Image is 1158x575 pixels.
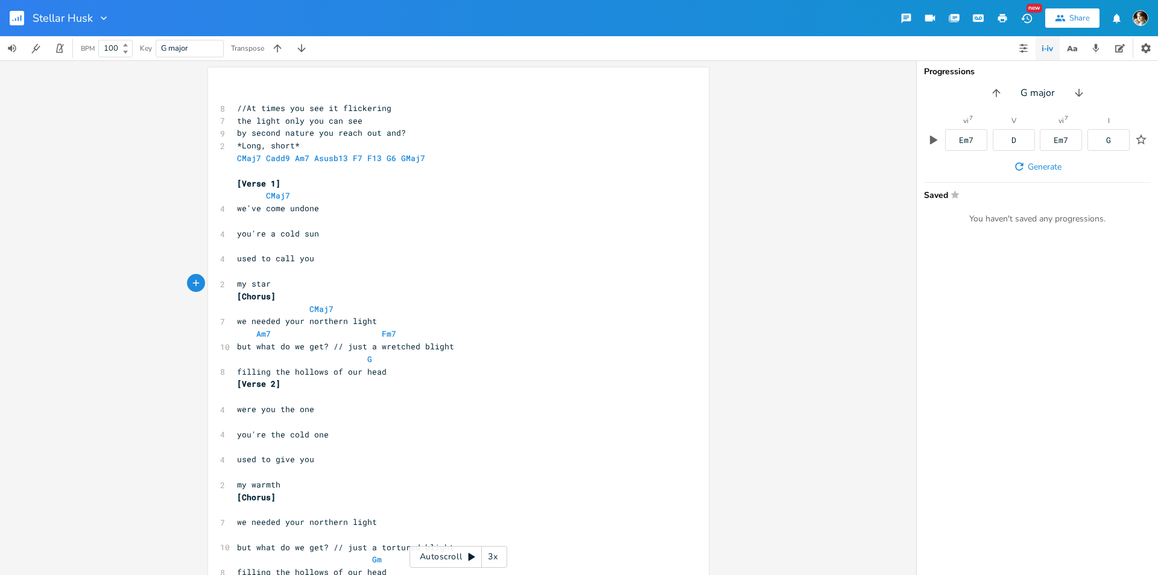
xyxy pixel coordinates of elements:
span: but what do we get? // just a tortured blight [237,542,454,553]
span: *Long, short* [237,140,300,151]
span: CMaj7 [309,303,334,314]
div: Key [140,45,152,52]
span: Gm [372,554,382,565]
sup: 7 [969,115,973,121]
span: G6 [387,153,396,164]
div: Em7 [959,136,973,144]
span: Fm7 [382,328,396,339]
span: we've come undone [237,203,319,214]
span: F7 [353,153,362,164]
span: G major [1020,86,1055,100]
span: CMaj7 [266,190,290,201]
span: my star [237,278,271,289]
span: you're a cold sun [237,228,319,239]
div: Em7 [1054,136,1068,144]
span: but what do we get? // just a wretched blight [237,341,454,352]
img: Robert Wise [1133,10,1148,26]
div: G [1106,136,1111,144]
sup: 7 [1065,115,1068,121]
span: Stellar Husk [33,13,93,24]
div: 3x [482,546,504,568]
span: Asusb13 [314,153,348,164]
div: Autoscroll [410,546,507,568]
span: Am7 [256,328,271,339]
div: vi [1058,117,1064,124]
div: D [1011,136,1016,144]
button: Share [1045,8,1099,28]
div: I [1108,117,1110,124]
span: [Chorus] [237,492,276,503]
button: Generate [1008,156,1066,177]
span: by second nature you reach out and? [237,127,406,138]
span: used to give you [237,454,314,465]
div: Transpose [231,45,264,52]
span: my warmth [237,479,280,490]
span: Saved [924,190,1144,199]
span: [Verse 2] [237,378,280,389]
div: BPM [81,45,95,52]
div: vi [963,117,969,124]
span: GMaj7 [401,153,425,164]
span: were you the one [237,404,314,415]
span: Am7 [295,153,309,164]
span: we needed your northern light [237,316,377,326]
span: CMaj7 [237,153,261,164]
span: G [367,354,372,364]
span: you're the cold one [237,429,329,440]
span: //At times you see it flickering [237,103,391,113]
span: Generate [1028,161,1061,173]
div: You haven't saved any progressions. [924,214,1151,224]
span: F13 [367,153,382,164]
span: filling the hollows of our head [237,366,387,377]
button: New [1014,7,1039,29]
span: [Chorus] [237,291,276,302]
div: Progressions [924,68,1151,76]
span: the light only you can see [237,115,362,126]
span: used to call you [237,253,314,264]
span: we needed your northern light [237,516,377,527]
div: New [1027,4,1042,13]
div: V [1011,117,1016,124]
span: Cadd9 [266,153,290,164]
span: [Verse 1] [237,178,280,189]
div: Share [1069,13,1090,24]
span: G major [161,43,188,54]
